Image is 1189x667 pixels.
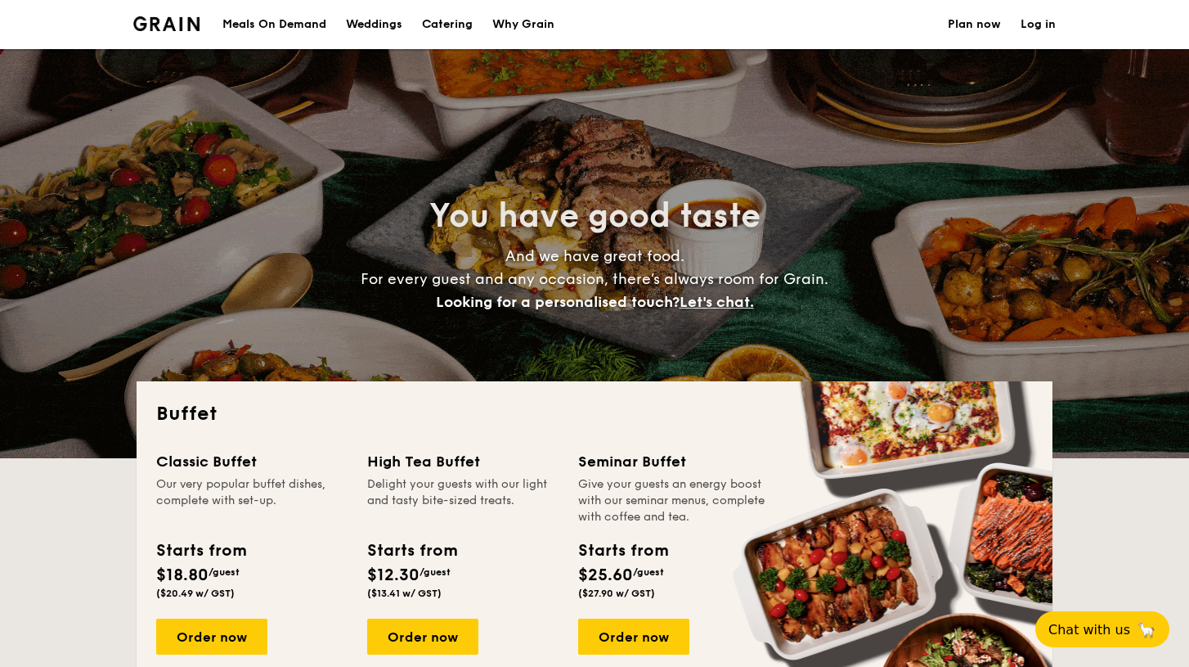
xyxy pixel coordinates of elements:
div: Order now [156,619,267,655]
div: Starts from [578,539,667,563]
div: Delight your guests with our light and tasty bite-sized treats. [367,476,559,525]
span: /guest [420,566,451,578]
span: ($20.49 w/ GST) [156,588,235,599]
div: Classic Buffet [156,450,348,473]
span: /guest [209,566,240,578]
img: Grain [133,16,200,31]
div: Our very popular buffet dishes, complete with set-up. [156,476,348,525]
div: High Tea Buffet [367,450,559,473]
span: $18.80 [156,566,209,585]
span: /guest [633,566,664,578]
span: Looking for a personalised touch? [436,293,680,311]
span: Let's chat. [680,293,754,311]
span: ($27.90 w/ GST) [578,588,655,599]
div: Give your guests an energy boost with our seminar menus, complete with coffee and tea. [578,476,769,525]
div: Order now [367,619,478,655]
span: Chat with us [1048,622,1130,638]
span: 🦙 [1137,620,1156,639]
button: Chat with us🦙 [1035,611,1169,647]
span: You have good taste [429,196,761,236]
div: Seminar Buffet [578,450,769,473]
div: Starts from [156,539,245,563]
span: And we have great food. For every guest and any occasion, there’s always room for Grain. [361,247,828,311]
h2: Buffet [156,401,1033,427]
span: $12.30 [367,566,420,585]
span: $25.60 [578,566,633,585]
a: Logotype [133,16,200,31]
span: ($13.41 w/ GST) [367,588,442,599]
div: Starts from [367,539,456,563]
div: Order now [578,619,689,655]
